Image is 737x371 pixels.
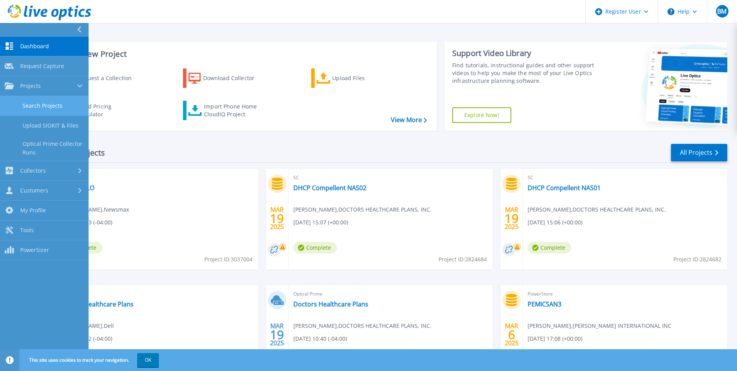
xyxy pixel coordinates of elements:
span: [DATE] 15:06 (+00:00) [528,218,582,227]
a: Explore Now! [452,107,511,123]
a: Upload Files [311,68,398,88]
span: [PERSON_NAME] , Newsmax [59,205,129,214]
div: MAR 2025 [270,320,284,349]
a: Cloud Pricing Calculator [55,101,142,120]
a: PEMICSAN3 [528,300,561,308]
span: [DATE] 10:40 (-04:00) [293,334,347,343]
div: MAR 2025 [504,204,519,233]
div: Upload Files [332,70,394,86]
a: Doctors Healthcare Plans [293,300,368,308]
span: Optical Prime [59,290,254,298]
div: Support Video Library [452,48,596,58]
div: Find tutorials, instructional guides and other support videos to help you make the most of your L... [452,61,596,85]
div: Cloud Pricing Calculator [76,103,138,118]
a: DHCP Compellent NAS02 [293,184,366,192]
h3: Start a New Project [55,50,427,58]
a: View More [391,116,427,124]
span: PowerSizer [20,247,49,254]
span: Collectors [20,167,46,174]
span: Dashboard [20,43,49,50]
span: [DATE] 17:08 (+00:00) [528,334,582,343]
span: Optical Prime [293,290,488,298]
span: PowerStore [528,290,723,298]
div: Import Phone Home CloudIQ Project [204,103,265,118]
a: All Projects [671,144,727,161]
span: [PERSON_NAME] , DOCTORS HEALTHCARE PLANS, INC. [293,205,432,214]
span: Project ID: 3037004 [204,255,253,264]
a: Doctors Healthcare Plans [59,300,134,308]
span: 19 [270,215,284,222]
span: [PERSON_NAME] , DOCTORS HEALTHCARE PLANS, INC. [293,322,432,330]
div: MAR 2025 [270,204,284,233]
div: MAR 2025 [504,320,519,349]
div: Download Collector [203,70,265,86]
span: Tools [20,227,34,234]
span: [PERSON_NAME] , [PERSON_NAME] INTERNATIONAL INC [528,322,671,330]
span: Customers [20,187,48,194]
a: Request a Collection [55,68,142,88]
span: SC [528,173,723,182]
span: Complete [528,242,571,254]
span: Projects [20,82,41,89]
a: Download Collector [183,68,270,88]
span: 6 [508,331,515,338]
a: DHCP Compellent NAS01 [528,184,601,192]
span: Project ID: 2824682 [673,255,721,264]
span: Complete [293,242,337,254]
span: BM [717,8,727,14]
span: Request Capture [20,63,64,70]
button: OK [137,353,159,367]
span: 19 [270,331,284,338]
span: 19 [505,215,519,222]
div: Request a Collection [77,70,139,86]
span: My Profile [20,207,46,214]
span: Project ID: 2824684 [439,255,487,264]
span: [PERSON_NAME] , DOCTORS HEALTHCARE PLANS, INC. [528,205,666,214]
span: This site uses cookies to track your navigation. [21,353,159,367]
span: [DATE] 15:07 (+00:00) [293,218,348,227]
span: Optical Prime [59,173,254,182]
span: SC [293,173,488,182]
